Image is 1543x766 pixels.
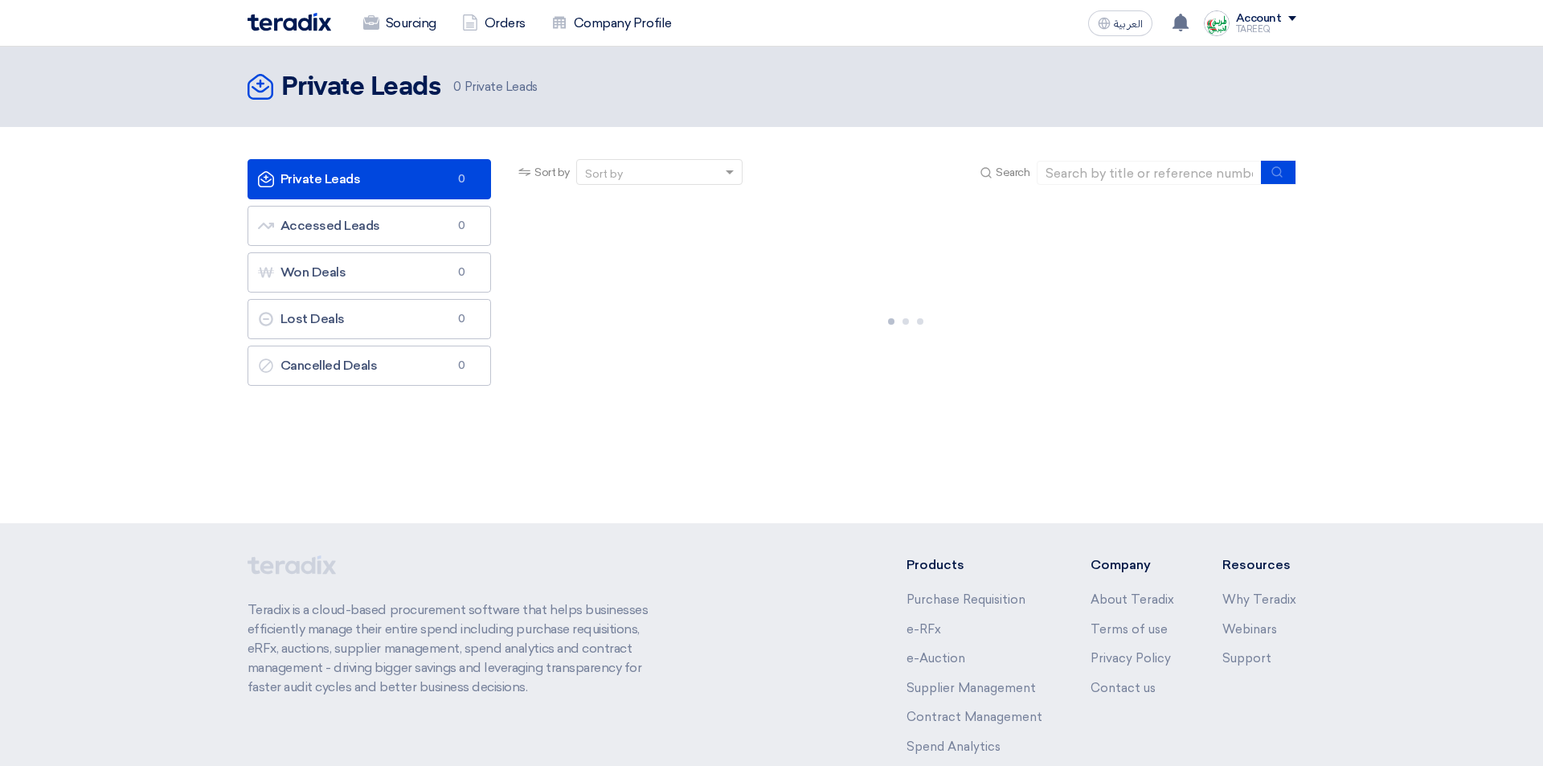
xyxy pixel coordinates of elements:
a: e-Auction [907,651,965,666]
div: Sort by [585,166,623,182]
a: Accessed Leads0 [248,206,492,246]
li: Resources [1222,555,1296,575]
a: Company Profile [538,6,685,41]
div: Account [1236,12,1282,26]
a: Privacy Policy [1091,651,1171,666]
span: 0 [452,311,471,327]
a: Lost Deals0 [248,299,492,339]
h2: Private Leads [281,72,441,104]
li: Products [907,555,1042,575]
a: About Teradix [1091,592,1174,607]
a: Contract Management [907,710,1042,724]
button: العربية [1088,10,1152,36]
span: 0 [452,171,471,187]
a: Support [1222,651,1271,666]
a: Spend Analytics [907,739,1001,754]
span: Sort by [534,164,570,181]
a: Terms of use [1091,622,1168,637]
a: Private Leads0 [248,159,492,199]
span: 0 [452,264,471,281]
a: Supplier Management [907,681,1036,695]
a: Won Deals0 [248,252,492,293]
a: Webinars [1222,622,1277,637]
p: Teradix is a cloud-based procurement software that helps businesses efficiently manage their enti... [248,600,667,697]
span: العربية [1114,18,1143,30]
input: Search by title or reference number [1037,161,1262,185]
li: Company [1091,555,1174,575]
a: Contact us [1091,681,1156,695]
a: e-RFx [907,622,941,637]
span: Search [996,164,1029,181]
span: 0 [452,218,471,234]
a: Cancelled Deals0 [248,346,492,386]
a: Why Teradix [1222,592,1296,607]
span: 0 [453,80,461,94]
img: Screenshot___1727703618088.png [1204,10,1230,36]
div: TAREEQ [1236,25,1296,34]
a: Orders [449,6,538,41]
span: Private Leads [453,78,537,96]
a: Sourcing [350,6,449,41]
img: Teradix logo [248,13,331,31]
a: Purchase Requisition [907,592,1025,607]
span: 0 [452,358,471,374]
